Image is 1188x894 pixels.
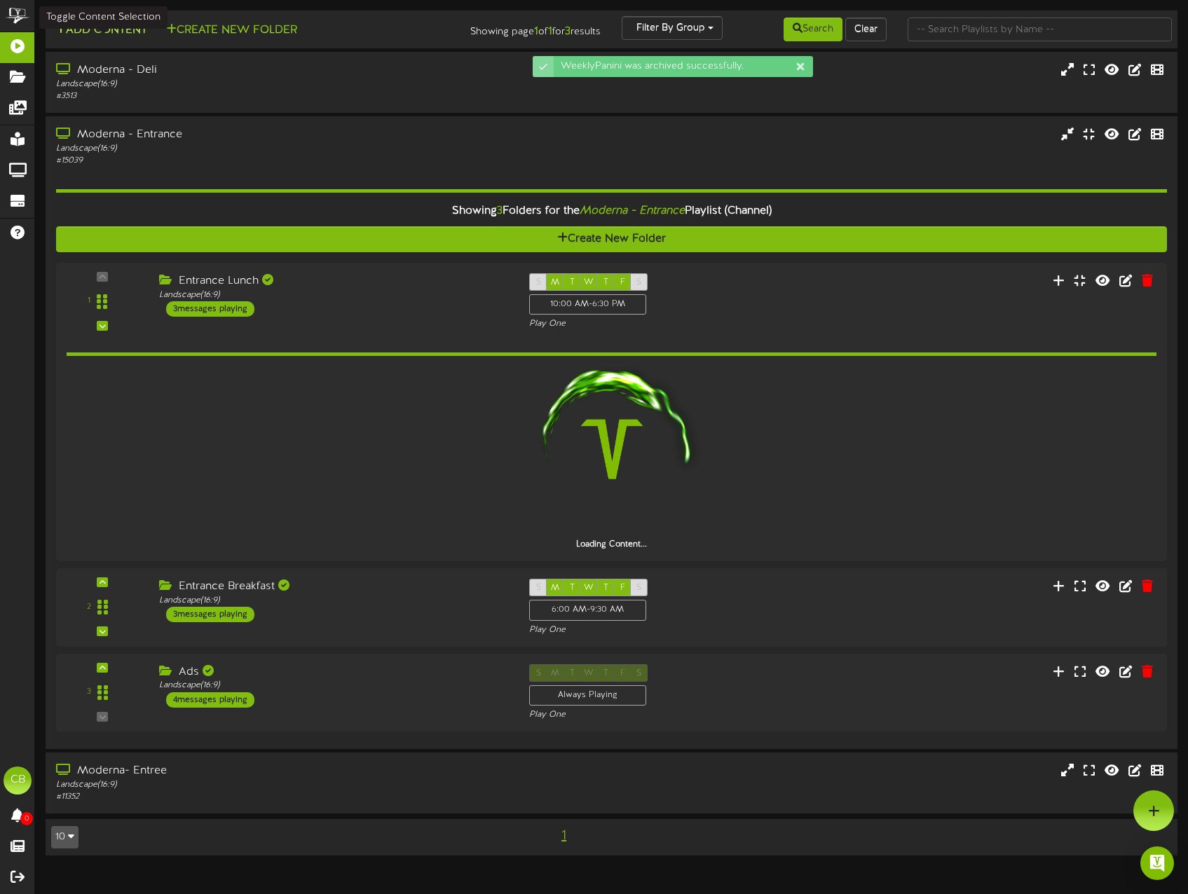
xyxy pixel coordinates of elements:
[795,60,806,74] div: Dismiss this notification
[529,624,786,636] div: Play One
[529,600,646,620] div: 6:00 AM - 9:30 AM
[56,62,507,78] div: Moderna - Deli
[529,709,786,721] div: Play One
[56,90,507,102] div: # 3513
[159,273,508,289] div: Entrance Lunch
[51,826,78,848] button: 10
[576,539,647,549] strong: Loading Content...
[522,359,702,539] img: loading-spinner-1.png
[536,277,541,287] span: S
[56,791,507,803] div: # 11352
[620,583,625,593] span: F
[56,779,507,791] div: Landscape ( 16:9 )
[421,16,611,40] div: Showing page of for results
[784,18,842,41] button: Search
[845,18,887,41] button: Clear
[554,56,813,77] div: WeeklyPanini was archived successfully.
[636,277,641,287] span: S
[584,583,594,593] span: W
[529,685,646,706] div: Always Playing
[603,583,608,593] span: T
[159,579,508,595] div: Entrance Breakfast
[56,763,507,779] div: Moderna- Entree
[56,143,507,155] div: Landscape ( 16:9 )
[570,583,575,593] span: T
[636,583,641,593] span: S
[529,294,646,315] div: 10:00 AM - 6:30 PM
[56,127,507,143] div: Moderna - Entrance
[551,277,559,287] span: M
[51,22,151,39] button: Add Content
[159,680,508,692] div: Landscape ( 16:9 )
[529,318,786,330] div: Play One
[497,205,503,217] span: 3
[166,301,254,317] div: 3 messages playing
[908,18,1172,41] input: -- Search Playlists by Name --
[46,196,1177,226] div: Showing Folders for the Playlist (Channel)
[56,155,507,167] div: # 15039
[159,289,508,301] div: Landscape ( 16:9 )
[1140,846,1174,880] div: Open Intercom Messenger
[558,828,570,844] span: 1
[166,692,254,708] div: 4 messages playing
[570,277,575,287] span: T
[551,583,559,593] span: M
[580,205,685,217] i: Moderna - Entrance
[4,766,32,795] div: CB
[159,664,508,680] div: Ads
[584,277,594,287] span: W
[162,22,301,39] button: Create New Folder
[56,78,507,90] div: Landscape ( 16:9 )
[620,277,625,287] span: F
[56,226,1167,252] button: Create New Folder
[603,277,608,287] span: T
[536,583,541,593] span: S
[20,812,33,825] span: 0
[166,607,254,622] div: 3 messages playing
[159,595,508,607] div: Landscape ( 16:9 )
